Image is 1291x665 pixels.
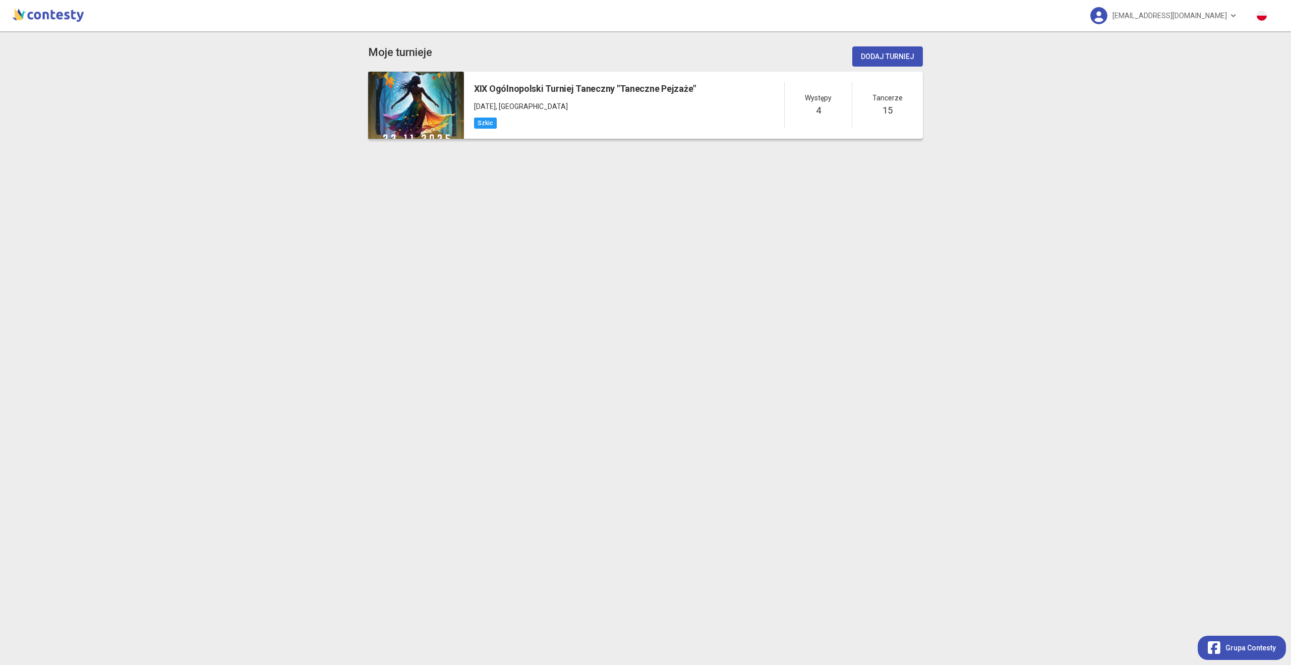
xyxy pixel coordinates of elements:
[816,103,821,118] h5: 4
[872,92,903,103] span: Tancerze
[805,92,832,103] span: Występy
[852,46,923,67] button: Dodaj turniej
[474,102,496,110] span: [DATE]
[1112,5,1227,26] span: [EMAIL_ADDRESS][DOMAIN_NAME]
[474,118,497,129] span: Szkic
[1225,642,1276,653] span: Grupa Contesty
[474,82,696,96] h5: XIX Ogólnopolski Turniej Taneczny "Taneczne Pejzaże"
[368,44,432,62] app-title: competition-list.title
[496,102,568,110] span: , [GEOGRAPHIC_DATA]
[883,103,892,118] h5: 15
[368,44,432,62] h3: Moje turnieje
